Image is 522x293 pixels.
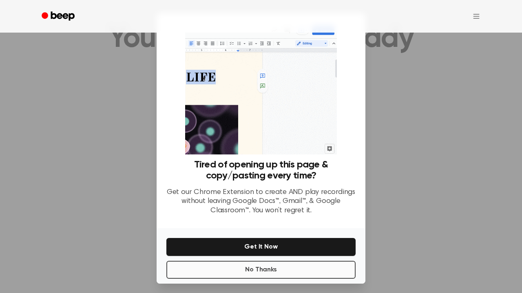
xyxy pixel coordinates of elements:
[166,188,356,216] p: Get our Chrome Extension to create AND play recordings without leaving Google Docs™, Gmail™, & Go...
[185,23,336,154] img: Beep extension in action
[467,7,486,26] button: Open menu
[166,159,356,181] h3: Tired of opening up this page & copy/pasting every time?
[166,261,356,279] button: No Thanks
[166,238,356,256] button: Get It Now
[36,9,82,24] a: Beep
